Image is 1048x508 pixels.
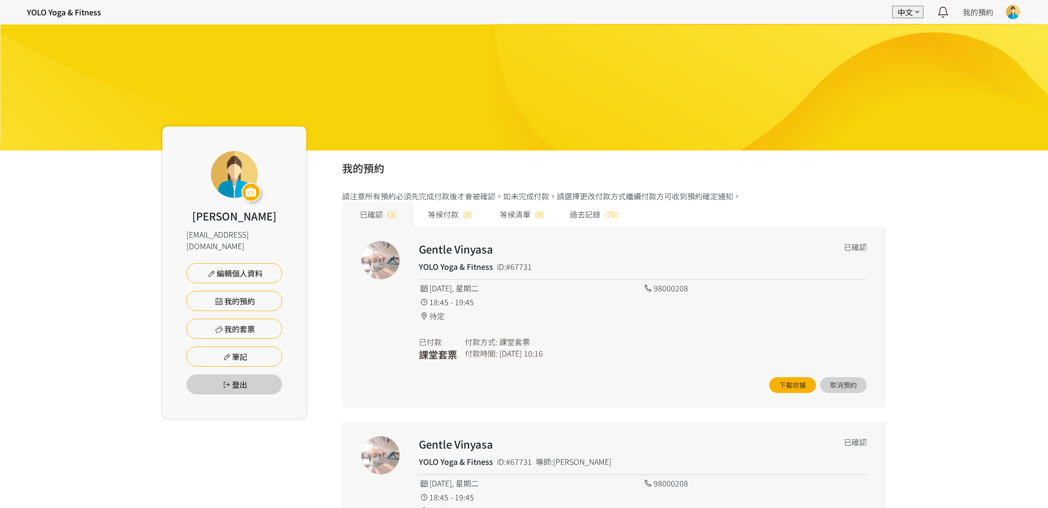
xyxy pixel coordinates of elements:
[387,208,396,220] span: (3)
[186,263,282,283] a: 編輯個人資料
[535,208,544,220] span: (0)
[186,291,282,311] a: 我的預約
[499,347,543,359] div: [DATE] 10:16
[419,282,643,294] div: [DATE], 星期二
[419,261,493,272] h4: YOLO Yoga & Fitness
[27,6,101,18] h4: YOLO Yoga & Fitness
[186,229,282,252] div: [EMAIL_ADDRESS][DOMAIN_NAME]
[419,477,643,489] div: [DATE], 星期二
[844,241,867,253] div: 已確認
[570,208,600,220] span: 過去記錄
[963,6,993,18] a: 我的預約
[536,456,611,467] div: 導師:[PERSON_NAME]
[419,347,457,362] h3: 課堂套票
[465,347,497,359] div: 付款時間:
[23,2,101,22] a: YOLO Yoga & Fitness
[500,208,530,220] span: 等候清單
[419,491,643,503] div: 18:45 - 19:45
[419,241,777,257] h2: Gentle Vinyasa
[186,319,282,339] a: 我的套票
[419,296,643,308] div: 18:45 - 19:45
[463,208,472,220] span: (0)
[360,208,383,220] span: 已確認
[844,436,867,448] div: 已確認
[186,374,282,394] button: 登出
[499,336,530,347] div: 課堂套票
[497,456,532,467] div: ID:#67731
[186,346,282,367] a: 筆記
[429,310,445,322] span: 待定
[192,208,276,224] div: [PERSON_NAME]
[342,160,886,176] h2: 我的預約
[465,336,497,347] div: 付款方式:
[419,456,493,467] h4: YOLO Yoga & Fitness
[605,208,618,220] span: (70)
[419,336,457,347] div: 已付款
[419,436,777,452] h2: Gentle Vinyasa
[497,261,532,272] div: ID:#67731
[769,377,816,393] a: 下載收據
[820,377,867,393] button: 取消預約
[428,208,459,220] span: 等候付款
